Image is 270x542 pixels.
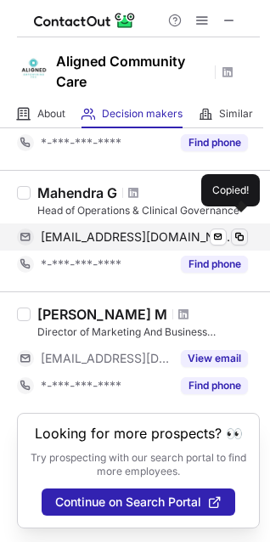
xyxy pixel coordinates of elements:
button: Reveal Button [181,256,248,273]
header: Looking for more prospects? 👀 [35,426,243,441]
span: Continue on Search Portal [55,495,201,509]
div: Head of Operations & Clinical Governance [37,203,260,218]
div: [PERSON_NAME] M [37,306,167,323]
button: Reveal Button [181,377,248,394]
div: Mahendra G [37,184,117,201]
span: [EMAIL_ADDRESS][DOMAIN_NAME] [41,229,235,245]
p: Try prospecting with our search portal to find more employees. [30,451,247,478]
button: Reveal Button [181,350,248,367]
button: Continue on Search Portal [42,488,235,516]
h1: Aligned Community Care [56,51,209,92]
div: Director of Marketing And Business Development [37,325,260,340]
span: About [37,107,65,121]
span: Similar [219,107,253,121]
span: Decision makers [102,107,183,121]
img: b2c547fcd27dfa20e23e33319e059c2e [17,52,51,86]
img: ContactOut v5.3.10 [34,10,136,31]
span: [EMAIL_ADDRESS][DOMAIN_NAME] [41,351,171,366]
button: Reveal Button [181,134,248,151]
